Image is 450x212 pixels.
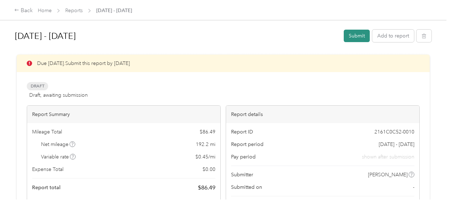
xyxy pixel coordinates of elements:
iframe: Everlance-gr Chat Button Frame [410,172,450,212]
span: Expense Total [32,166,63,173]
div: Due [DATE]. Submit this report by [DATE] [17,55,430,72]
span: [PERSON_NAME] [368,171,408,178]
span: shown after submission [362,153,414,161]
h1: Aug 16 - 31, 2025 [15,27,339,45]
span: Report ID [231,128,253,136]
span: Pay period [231,153,256,161]
span: [DATE] - [DATE] [379,141,414,148]
span: Variable rate [41,153,76,161]
span: [DATE] - [DATE] [96,7,132,14]
span: Report period [231,141,264,148]
span: Submitted on [231,183,262,191]
span: $ 0.00 [203,166,215,173]
span: 192.2 mi [196,141,215,148]
span: Mileage Total [32,128,62,136]
a: Reports [65,7,83,14]
span: Submitter [231,171,253,178]
span: Draft [27,82,48,90]
button: Add to report [372,30,414,42]
span: $ 86.49 [200,128,215,136]
span: Net mileage [41,141,76,148]
div: Back [14,6,33,15]
span: Report total [32,184,61,191]
div: Report details [226,106,419,123]
a: Home [38,7,52,14]
span: Draft, awaiting submission [29,91,88,99]
div: Report Summary [27,106,220,123]
span: $ 86.49 [198,183,215,192]
button: Submit [344,30,370,42]
span: $ 0.45 / mi [195,153,215,161]
span: 2161C0C52-0010 [374,128,414,136]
